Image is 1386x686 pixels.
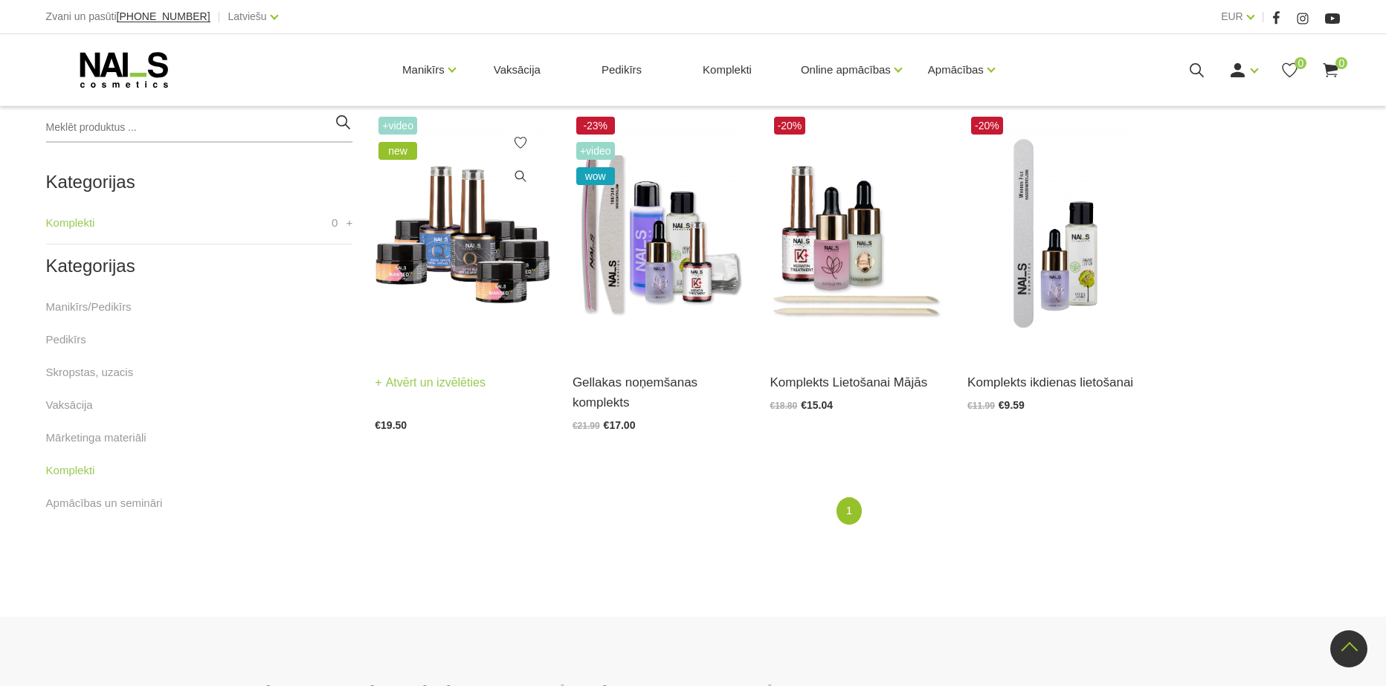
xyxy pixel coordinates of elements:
[967,401,995,411] span: €11.99
[378,142,417,160] span: new
[46,331,86,349] a: Pedikīrs
[573,421,600,431] span: €21.99
[117,10,210,22] span: [PHONE_NUMBER]
[117,11,210,22] a: [PHONE_NUMBER]
[332,214,338,232] span: 0
[576,142,615,160] span: +Video
[1335,57,1347,69] span: 0
[46,172,353,192] h2: Kategorijas
[346,214,353,232] a: +
[971,117,1003,135] span: -20%
[46,396,93,414] a: Vaksācija
[1295,57,1306,69] span: 0
[46,298,132,316] a: Manikīrs/Pedikīrs
[375,113,550,354] img: Wanted gelu starta komplekta ietilpst:- Quick Builder Clear HYBRID bāze UV/LED, 8 ml;- Quick Crys...
[218,7,221,26] span: |
[576,117,615,135] span: -23%
[691,34,764,106] a: Komplekti
[482,34,552,106] a: Vaksācija
[46,429,146,447] a: Mārketinga materiāli
[375,497,1340,525] nav: catalog-product-list
[573,372,748,412] a: Gellakas noņemšanas komplekts
[590,34,654,106] a: Pedikīrs
[928,40,984,100] a: Apmācības
[573,113,748,354] img: Gellakas noņemšanas komplekts ietver▪️ Līdzeklis Gellaku un citu Soak Off produktu noņemšanai (10...
[402,40,445,100] a: Manikīrs
[46,214,95,232] a: Komplekti
[604,419,636,431] span: €17.00
[46,7,210,26] div: Zvani un pasūti
[576,167,615,185] span: wow
[1280,61,1299,80] a: 0
[1221,7,1243,25] a: EUR
[967,113,1143,354] img: Komplektā ietilst:- Organic Lotion Lithi&Jasmine 50 ml;- Melleņu Kutikulu eļļa 15 ml;- Wooden Fil...
[46,113,353,143] input: Meklēt produktus ...
[46,462,95,479] a: Komplekti
[801,399,833,411] span: €15.04
[770,401,798,411] span: €18.80
[770,372,946,392] a: Komplekts Lietošanai Mājās
[967,372,1143,392] a: Komplekts ikdienas lietošanai
[375,419,407,431] span: €19.50
[46,256,353,276] h2: Kategorijas
[770,113,946,354] img: Komplektā ietilpst:- Keratīna līdzeklis bojātu nagu atjaunošanai, 14 ml,- Kutikulas irdinātājs ar...
[46,494,163,512] a: Apmācības un semināri
[774,117,806,135] span: -20%
[801,40,891,100] a: Online apmācības
[999,399,1025,411] span: €9.59
[1321,61,1340,80] a: 0
[1262,7,1265,26] span: |
[378,117,417,135] span: +Video
[46,363,134,381] a: Skropstas, uzacis
[228,7,266,25] a: Latviešu
[375,372,486,393] a: Atvērt un izvēlēties
[837,497,862,525] a: 1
